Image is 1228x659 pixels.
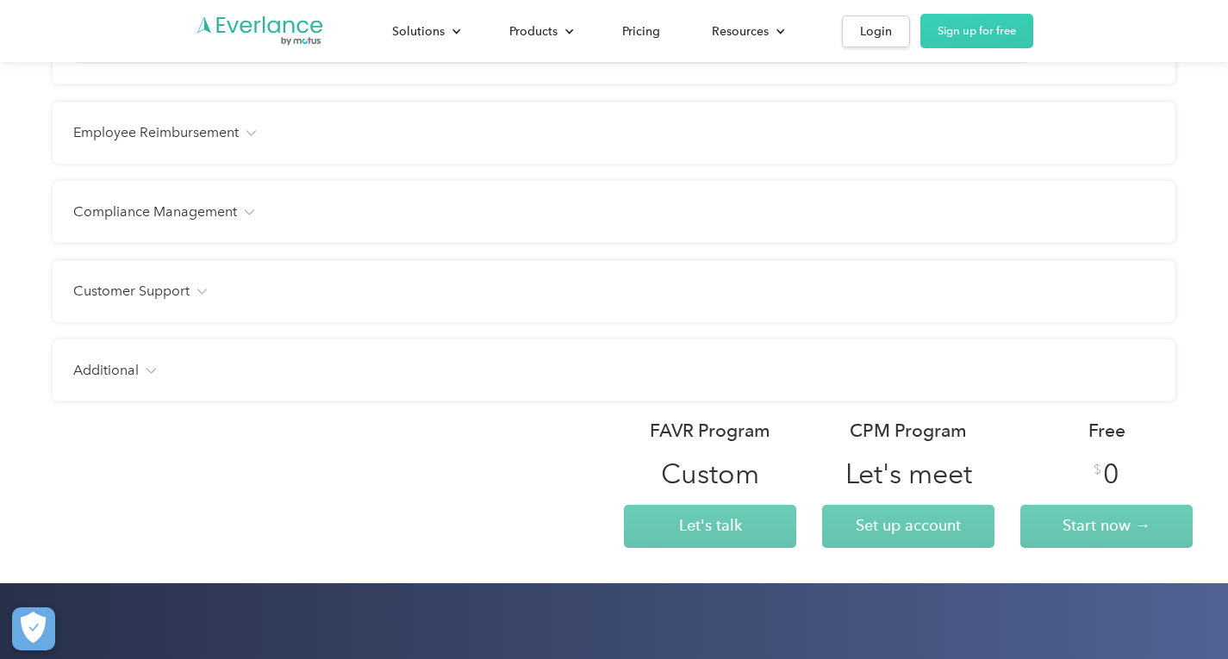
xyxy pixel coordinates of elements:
[509,21,558,42] div: Products
[12,607,55,650] button: Cookies Settings
[296,156,409,192] input: Submit
[492,16,588,47] div: Products
[73,202,237,222] h4: Compliance Management
[624,505,796,548] a: Let's talk
[73,360,139,381] h4: Additional
[73,281,190,302] h4: Customer Support
[822,505,994,548] a: Set up account
[296,227,409,263] input: Submit
[695,16,799,47] div: Resources
[712,21,769,42] div: Resources
[392,21,445,42] div: Solutions
[845,457,972,491] div: Let's meet
[1020,505,1193,548] a: Start now →
[605,16,677,47] a: Pricing
[856,516,961,534] span: Set up account
[196,15,325,47] a: Go to homepage
[1103,457,1119,491] div: 0
[73,122,239,143] h4: Employee Reimbursement
[650,419,770,443] div: FAVR Program
[661,457,759,491] div: Custom
[1088,419,1125,443] div: Free
[1094,461,1101,478] div: $
[920,14,1033,48] a: Sign up for free
[1063,516,1150,534] span: Start now →
[622,21,660,42] div: Pricing
[860,21,892,42] div: Login
[842,16,910,47] a: Login
[375,16,475,47] div: Solutions
[679,516,742,534] span: Let's talk
[850,419,967,443] div: CPM Program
